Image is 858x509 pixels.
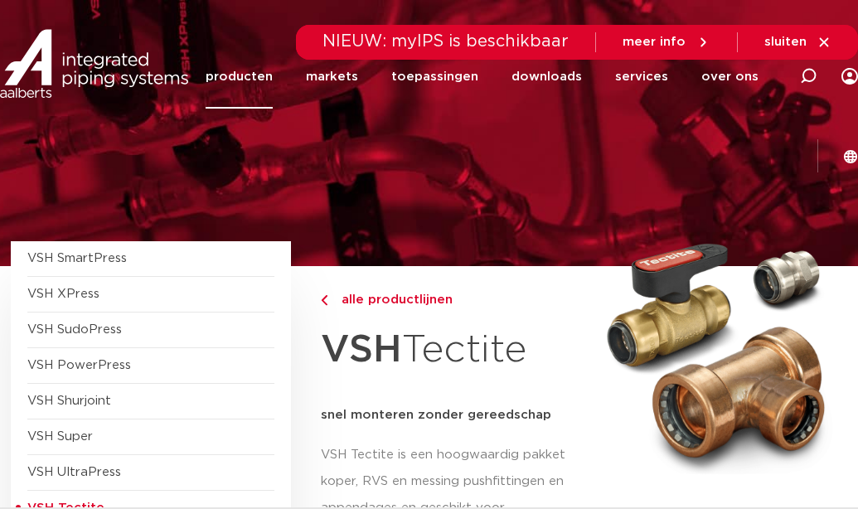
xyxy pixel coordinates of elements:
a: toepassingen [391,45,478,109]
a: alle productlijnen [321,290,579,310]
img: chevron-right.svg [321,295,327,306]
a: sluiten [764,35,831,50]
a: VSH PowerPress [27,359,131,371]
a: markets [306,45,358,109]
a: downloads [511,45,582,109]
span: NIEUW: myIPS is beschikbaar [322,33,569,50]
a: VSH XPress [27,288,99,300]
a: VSH Super [27,430,93,443]
a: over ons [701,45,759,109]
span: alle productlijnen [332,293,453,306]
a: VSH Shurjoint [27,395,111,407]
div: my IPS [841,58,858,95]
h1: Tectite [321,318,579,382]
strong: VSH [321,331,402,369]
a: VSH SmartPress [27,252,127,264]
strong: snel monteren zonder gereedschap [321,409,551,421]
nav: Menu [206,45,759,109]
a: services [615,45,668,109]
a: VSH SudoPress [27,323,122,336]
a: producten [206,45,273,109]
a: VSH UltraPress [27,466,121,478]
span: meer info [623,36,686,48]
a: meer info [623,35,710,50]
span: sluiten [764,36,807,48]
